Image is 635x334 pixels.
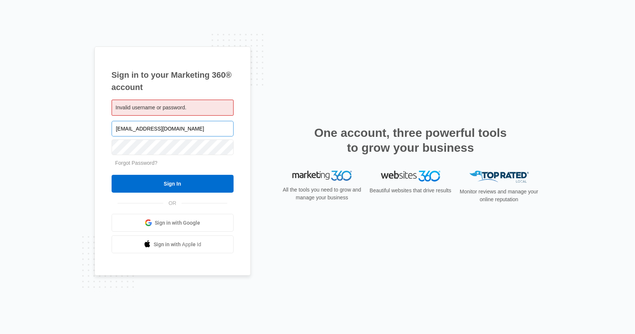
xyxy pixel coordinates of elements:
[369,187,452,195] p: Beautiful websites that drive results
[112,121,234,137] input: Email
[112,69,234,93] h1: Sign in to your Marketing 360® account
[154,241,201,248] span: Sign in with Apple Id
[469,171,529,183] img: Top Rated Local
[112,214,234,232] a: Sign in with Google
[112,175,234,193] input: Sign In
[116,105,187,110] span: Invalid username or password.
[163,199,182,207] span: OR
[280,186,364,202] p: All the tools you need to grow and manage your business
[112,235,234,253] a: Sign in with Apple Id
[115,160,158,166] a: Forgot Password?
[458,188,541,203] p: Monitor reviews and manage your online reputation
[312,125,509,155] h2: One account, three powerful tools to grow your business
[155,219,200,227] span: Sign in with Google
[381,171,440,182] img: Websites 360
[292,171,352,181] img: Marketing 360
